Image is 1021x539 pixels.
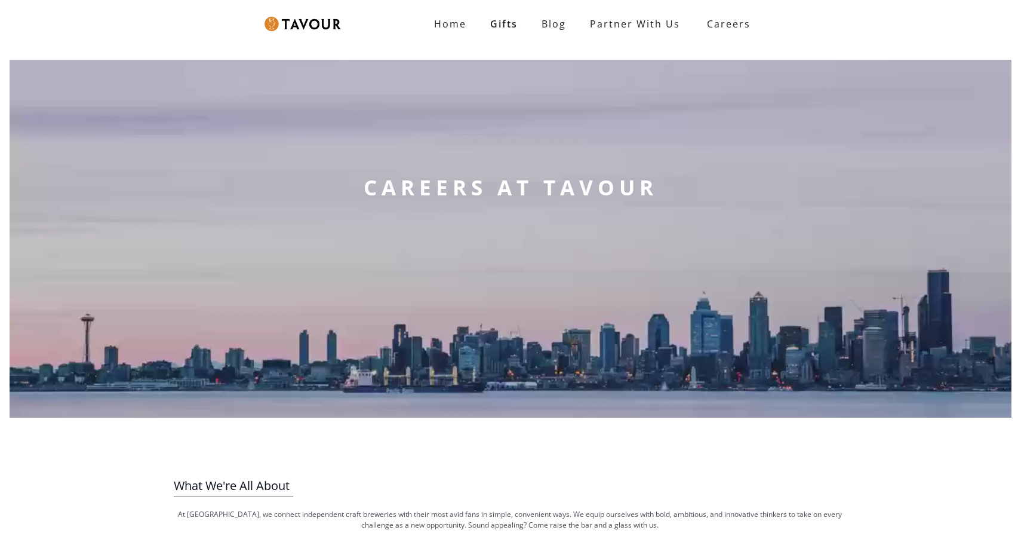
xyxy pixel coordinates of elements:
[530,12,578,36] a: Blog
[707,12,751,36] strong: Careers
[364,173,658,202] strong: CAREERS AT TAVOUR
[422,12,478,36] a: Home
[174,475,845,497] h3: What We're All About
[692,7,759,41] a: Careers
[478,12,530,36] a: Gifts
[174,509,845,531] p: At [GEOGRAPHIC_DATA], we connect independent craft breweries with their most avid fans in simple,...
[434,17,466,30] strong: Home
[578,12,692,36] a: partner with us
